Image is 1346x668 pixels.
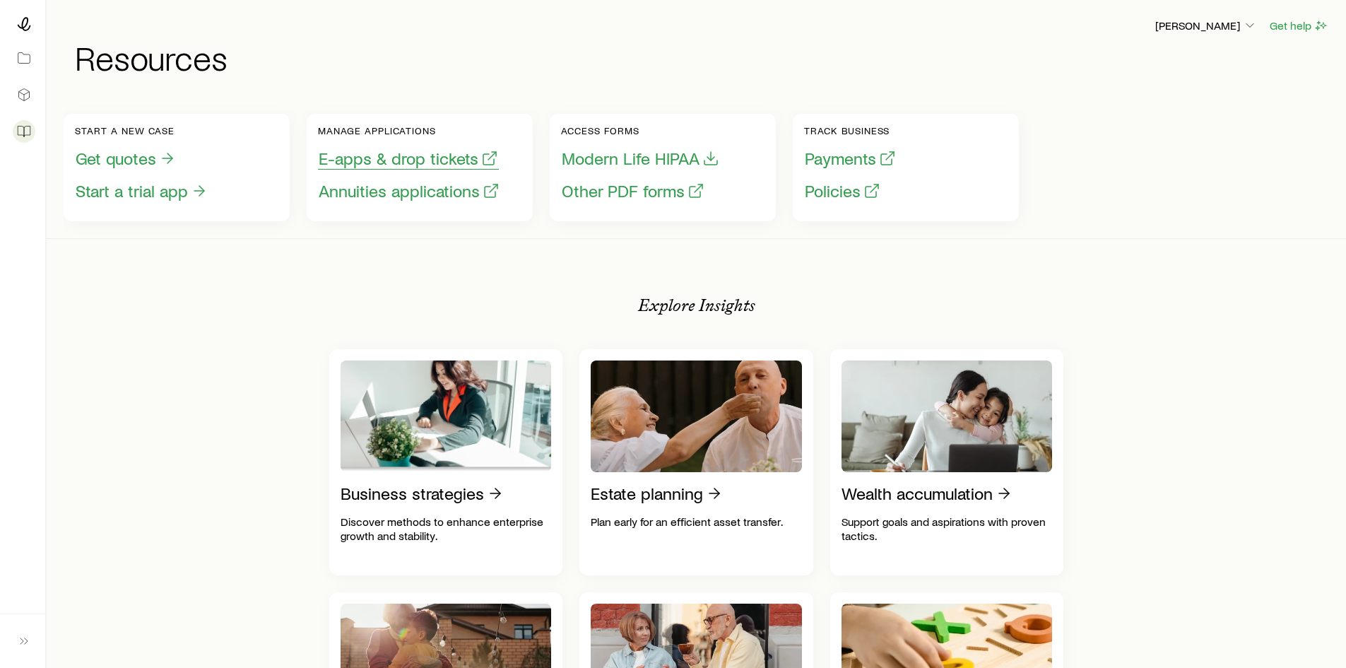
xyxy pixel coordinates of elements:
button: Start a trial app [75,180,208,202]
p: Access forms [561,125,720,136]
button: [PERSON_NAME] [1155,18,1258,35]
button: Policies [804,180,881,202]
p: Estate planning [591,484,703,503]
a: Estate planningPlan early for an efficient asset transfer. [579,349,813,575]
p: [PERSON_NAME] [1155,18,1257,33]
p: Explore Insights [638,295,755,315]
button: Payments [804,148,897,170]
a: Wealth accumulationSupport goals and aspirations with proven tactics. [830,349,1064,575]
a: Business strategiesDiscover methods to enhance enterprise growth and stability. [329,349,563,575]
p: Support goals and aspirations with proven tactics. [842,515,1053,543]
img: Estate planning [591,361,802,472]
button: Get help [1269,18,1329,34]
p: Discover methods to enhance enterprise growth and stability. [341,515,552,543]
p: Manage applications [318,125,500,136]
p: Track business [804,125,897,136]
button: E-apps & drop tickets [318,148,499,170]
button: Other PDF forms [561,180,705,202]
button: Get quotes [75,148,177,170]
button: Modern Life HIPAA [561,148,720,170]
h1: Resources [75,40,1329,74]
button: Annuities applications [318,180,500,202]
p: Wealth accumulation [842,484,993,503]
p: Business strategies [341,484,484,503]
p: Plan early for an efficient asset transfer. [591,515,802,529]
img: Wealth accumulation [842,361,1053,472]
img: Business strategies [341,361,552,472]
p: Start a new case [75,125,208,136]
